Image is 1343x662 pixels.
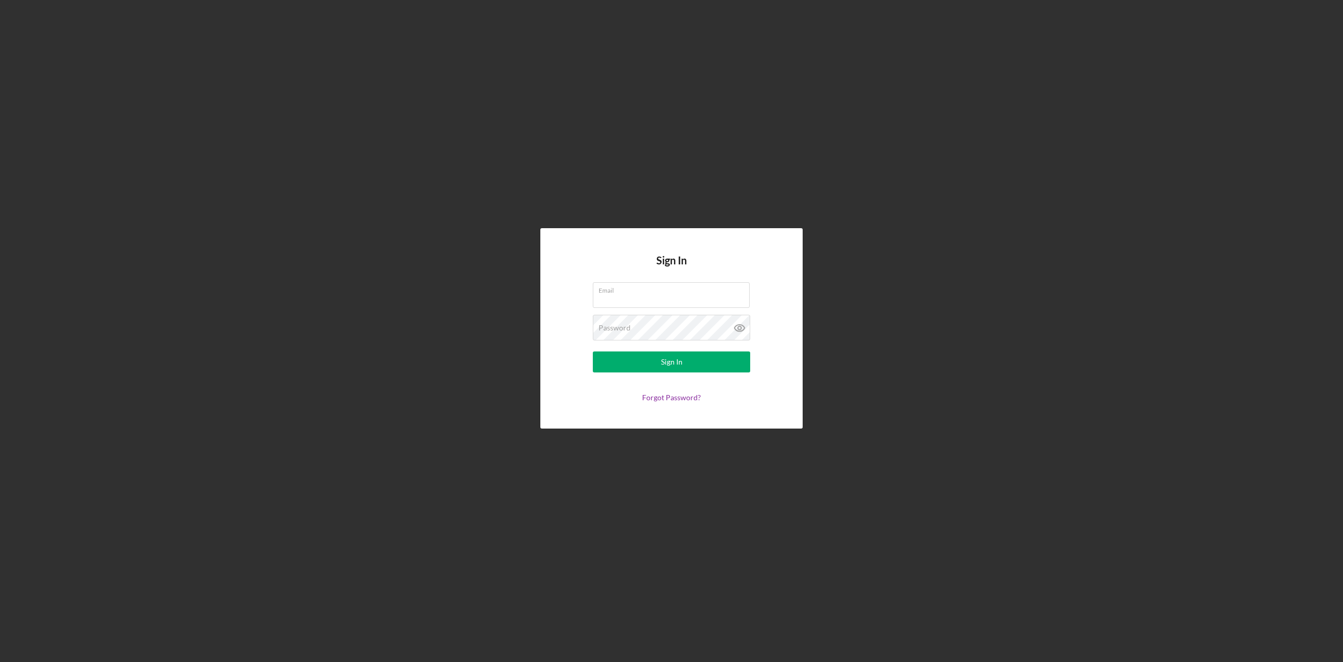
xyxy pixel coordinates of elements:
[593,351,750,372] button: Sign In
[599,324,631,332] label: Password
[656,254,687,282] h4: Sign In
[642,393,701,402] a: Forgot Password?
[661,351,683,372] div: Sign In
[599,283,750,294] label: Email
